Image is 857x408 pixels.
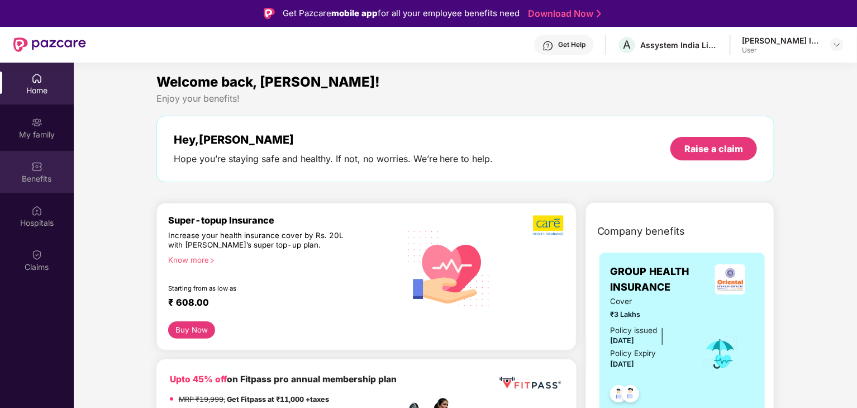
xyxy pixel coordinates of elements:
div: User [742,46,820,55]
img: svg+xml;base64,PHN2ZyBpZD0iQmVuZWZpdHMiIHhtbG5zPSJodHRwOi8vd3d3LnczLm9yZy8yMDAwL3N2ZyIgd2lkdGg9Ij... [31,161,42,172]
a: Download Now [528,8,598,20]
div: Know more [168,255,393,263]
div: Super-topup Insurance [168,215,399,226]
div: Policy issued [611,325,658,336]
img: fppp.png [497,373,563,393]
img: icon [702,335,739,372]
img: svg+xml;base64,PHN2ZyBpZD0iQ2xhaW0iIHhtbG5zPSJodHRwOi8vd3d3LnczLm9yZy8yMDAwL3N2ZyIgd2lkdGg9IjIwIi... [31,249,42,260]
div: Raise a claim [684,143,743,155]
button: Buy Now [168,321,216,339]
img: svg+xml;base64,PHN2ZyBpZD0iSG9zcGl0YWxzIiB4bWxucz0iaHR0cDovL3d3dy53My5vcmcvMjAwMC9zdmciIHdpZHRoPS... [31,205,42,216]
span: [DATE] [611,360,635,368]
div: Get Help [558,40,585,49]
div: [PERSON_NAME] Israel [742,35,820,46]
span: Welcome back, [PERSON_NAME]! [156,74,380,90]
img: svg+xml;base64,PHN2ZyB4bWxucz0iaHR0cDovL3d3dy53My5vcmcvMjAwMC9zdmciIHhtbG5zOnhsaW5rPSJodHRwOi8vd3... [399,217,499,319]
div: Increase your health insurance cover by Rs. 20L with [PERSON_NAME]’s super top-up plan. [168,231,351,251]
div: Get Pazcare for all your employee benefits need [283,7,520,20]
div: Policy Expiry [611,348,656,359]
del: MRP ₹19,999, [179,395,225,404]
span: right [209,258,215,264]
b: on Fitpass pro annual membership plan [170,374,397,385]
div: Enjoy your benefits! [156,93,775,105]
img: svg+xml;base64,PHN2ZyBpZD0iSGVscC0zMngzMiIgeG1sbnM9Imh0dHA6Ly93d3cudzMub3JnLzIwMDAvc3ZnIiB3aWR0aD... [542,40,554,51]
div: Hope you’re staying safe and healthy. If not, no worries. We’re here to help. [174,153,493,165]
strong: mobile app [331,8,378,18]
div: Starting from as low as [168,284,352,292]
b: Upto 45% off [170,374,227,385]
img: svg+xml;base64,PHN2ZyB3aWR0aD0iMjAiIGhlaWdodD0iMjAiIHZpZXdCb3g9IjAgMCAyMCAyMCIgZmlsbD0ibm9uZSIgeG... [31,117,42,128]
div: ₹ 608.00 [168,297,388,310]
span: Company benefits [597,224,685,239]
div: Assystem India Limited [640,40,718,50]
img: b5dec4f62d2307b9de63beb79f102df3.png [533,215,565,236]
div: Hey, [PERSON_NAME] [174,133,493,146]
img: Stroke [597,8,601,20]
img: insurerLogo [715,264,745,295]
span: [DATE] [611,336,635,345]
span: ₹3 Lakhs [611,309,687,320]
span: A [623,38,631,51]
span: Cover [611,296,687,307]
strong: Get Fitpass at ₹11,000 +taxes [227,395,329,404]
img: Logo [264,8,275,19]
img: svg+xml;base64,PHN2ZyBpZD0iRHJvcGRvd24tMzJ4MzIiIHhtbG5zPSJodHRwOi8vd3d3LnczLm9yZy8yMDAwL3N2ZyIgd2... [832,40,841,49]
span: GROUP HEALTH INSURANCE [611,264,707,296]
img: svg+xml;base64,PHN2ZyBpZD0iSG9tZSIgeG1sbnM9Imh0dHA6Ly93d3cudzMub3JnLzIwMDAvc3ZnIiB3aWR0aD0iMjAiIG... [31,73,42,84]
img: New Pazcare Logo [13,37,86,52]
